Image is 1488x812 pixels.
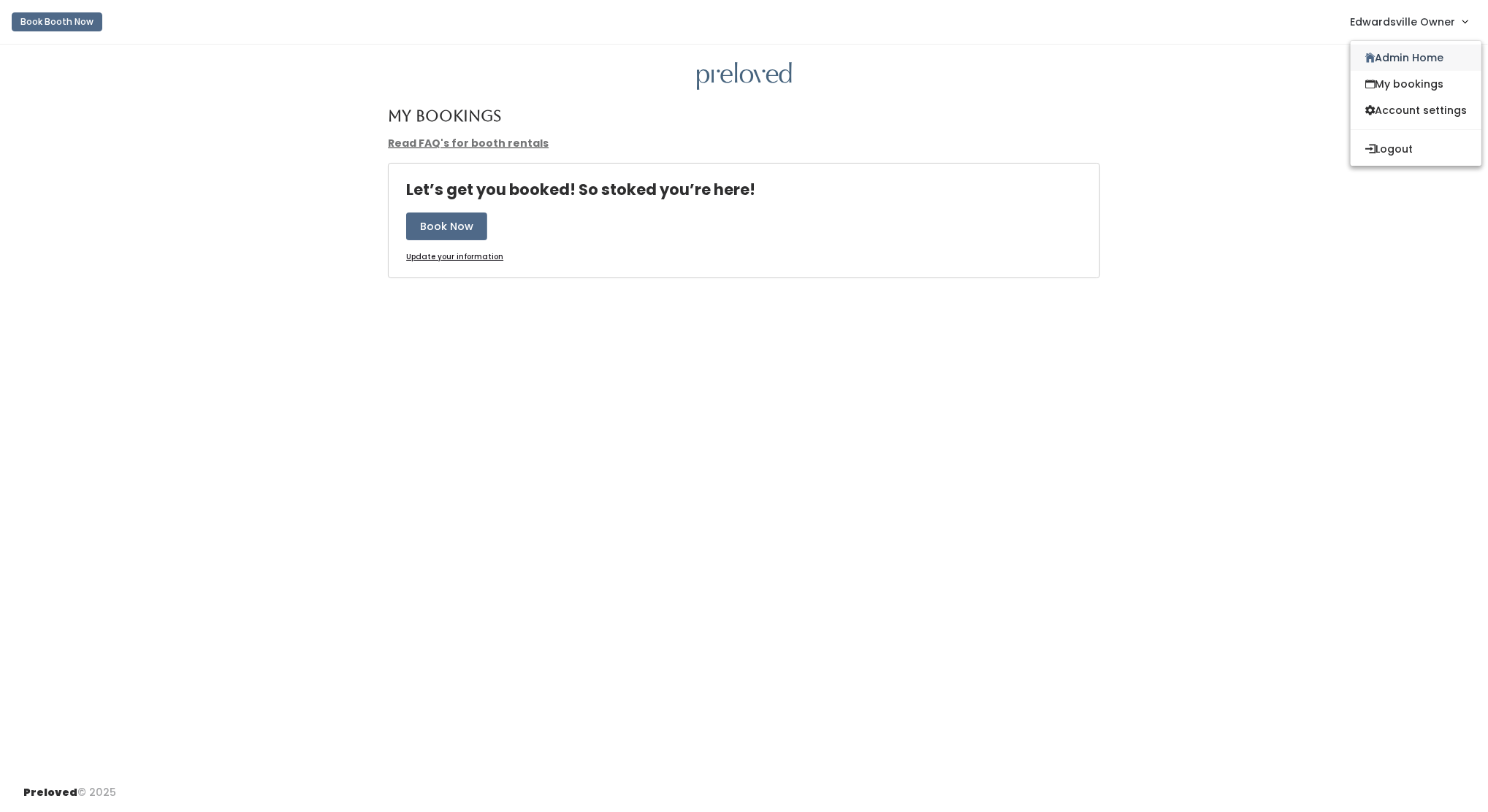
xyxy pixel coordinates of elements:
span: Preloved [23,785,77,800]
u: Update your information [406,251,503,262]
h4: My Bookings [388,107,501,124]
button: Book Now [406,212,487,240]
button: Logout [1351,136,1481,162]
a: Book Booth Now [12,6,102,38]
a: Read FAQ's for booth rentals [388,136,549,150]
a: Update your information [406,252,503,263]
button: Book Booth Now [12,12,102,31]
a: Account settings [1351,97,1481,123]
a: Edwardsville Owner [1335,6,1482,37]
div: © 2025 [23,773,116,800]
a: My bookings [1351,71,1481,97]
h4: Let’s get you booked! So stoked you’re here! [406,181,755,198]
a: Admin Home [1351,45,1481,71]
img: preloved logo [697,62,792,91]
span: Edwardsville Owner [1350,14,1455,30]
